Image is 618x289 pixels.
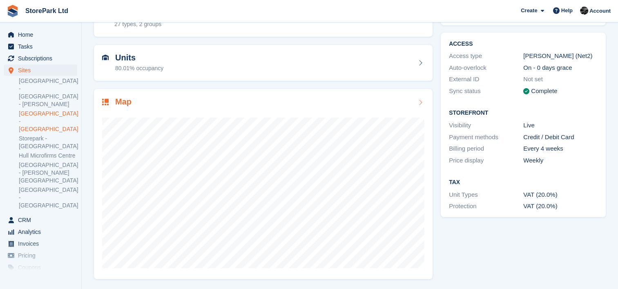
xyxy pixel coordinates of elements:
img: unit-icn-7be61d7bf1b0ce9d3e12c5938cc71ed9869f7b940bace4675aadf7bd6d80202e.svg [102,55,109,60]
a: [GEOGRAPHIC_DATA] - [PERSON_NAME][GEOGRAPHIC_DATA] [19,161,77,185]
div: Not set [523,75,598,84]
span: Account [589,7,611,15]
h2: Units [115,53,163,62]
a: menu [4,250,77,261]
div: Protection [449,202,523,211]
div: Live [523,121,598,130]
a: Hull Microfirms Centre [19,152,77,160]
a: menu [4,41,77,52]
a: Map [94,89,433,280]
div: 80.01% occupancy [115,64,163,73]
a: menu [4,262,77,273]
div: Complete [531,87,557,96]
span: Tasks [18,41,67,52]
a: menu [4,214,77,226]
a: menu [4,226,77,238]
div: Payment methods [449,133,523,142]
img: stora-icon-8386f47178a22dfd0bd8f6a31ec36ba5ce8667c1dd55bd0f319d3a0aa187defe.svg [7,5,19,17]
span: CRM [18,214,67,226]
a: StorePark Ltd [22,4,71,18]
span: Sites [18,64,67,76]
a: [GEOGRAPHIC_DATA] - [GEOGRAPHIC_DATA] [19,186,77,209]
div: Every 4 weeks [523,144,598,153]
span: Invoices [18,238,67,249]
div: On - 0 days grace [523,63,598,73]
span: Create [521,7,537,15]
a: menu [4,29,77,40]
span: Home [18,29,67,40]
div: Credit / Debit Card [523,133,598,142]
div: Sync status [449,87,523,96]
a: menu [4,53,77,64]
img: map-icn-33ee37083ee616e46c38cad1a60f524a97daa1e2b2c8c0bc3eb3415660979fc1.svg [102,99,109,105]
div: Unit Types [449,190,523,200]
a: menu [4,64,77,76]
div: 27 types, 2 groups [114,20,161,29]
div: Billing period [449,144,523,153]
div: External ID [449,75,523,84]
div: Access type [449,51,523,61]
div: VAT (20.0%) [523,202,598,211]
div: Price display [449,156,523,165]
a: [GEOGRAPHIC_DATA] - [GEOGRAPHIC_DATA] - [PERSON_NAME] [19,77,77,108]
div: Visibility [449,121,523,130]
span: Analytics [18,226,67,238]
h2: Map [115,97,132,107]
a: Storepark - [GEOGRAPHIC_DATA] [19,135,77,150]
div: [PERSON_NAME] (Net2) [523,51,598,61]
h2: Storefront [449,110,598,116]
span: Coupons [18,262,67,273]
span: Subscriptions [18,53,67,64]
a: [GEOGRAPHIC_DATA] - [GEOGRAPHIC_DATA] [19,110,77,133]
a: menu [4,238,77,249]
span: Help [561,7,573,15]
a: Units 80.01% occupancy [94,45,433,81]
div: VAT (20.0%) [523,190,598,200]
h2: Tax [449,179,598,186]
img: Ryan Mulcahy [580,7,588,15]
div: Weekly [523,156,598,165]
h2: ACCESS [449,41,598,47]
div: Auto-overlock [449,63,523,73]
span: Pricing [18,250,67,261]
